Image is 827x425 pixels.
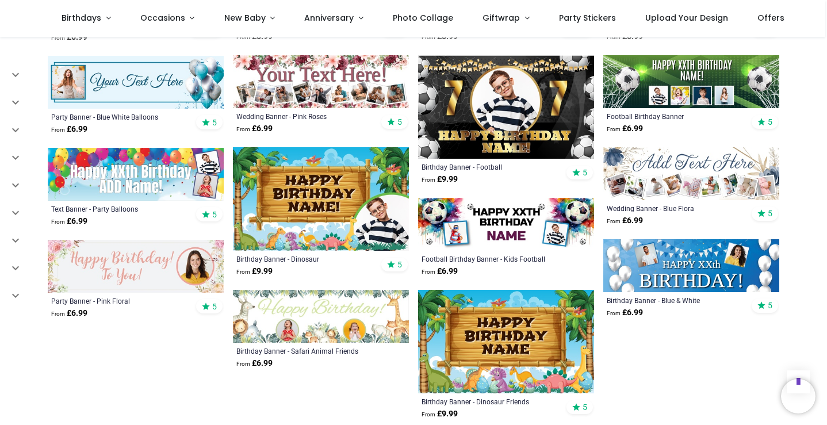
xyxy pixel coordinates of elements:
strong: £ 6.99 [51,308,87,319]
span: From [422,177,435,183]
span: 5 [212,209,217,220]
span: From [236,34,250,40]
strong: £ 6.99 [236,358,273,369]
strong: £ 6.99 [51,32,87,43]
strong: £ 6.99 [607,307,643,319]
span: 5 [397,117,402,127]
span: 5 [397,259,402,270]
a: Football Birthday Banner [607,112,742,121]
strong: £ 6.99 [236,123,273,135]
span: From [236,269,250,275]
img: Personalised Football Birthday Banner - Kids Football Party - Custom Text & 2 Photos [418,198,594,251]
span: From [236,361,250,367]
strong: £ 6.99 [607,215,643,227]
a: Birthday Banner - Football [422,162,557,171]
span: 5 [583,402,587,412]
span: 5 [212,117,217,128]
img: Personalised Birthday Backdrop Banner - Dinosaur Friends - Add Text [418,290,594,393]
strong: £ 9.99 [422,174,458,185]
span: From [236,126,250,132]
a: Party Banner - Pink Floral [51,296,186,305]
img: Personalised Happy Birthday Banner - Blue & White - Custom Age & 2 Photo Upload [603,239,779,292]
iframe: Brevo live chat [781,379,815,413]
span: 5 [212,301,217,312]
span: Anniversary [304,12,354,24]
a: Birthday Banner - Safari Animal Friends Childrens [236,346,372,355]
span: Offers [757,12,784,24]
span: Giftwrap [483,12,520,24]
img: Personalised Birthday Backdrop Banner - Football - Add Text & 1 Photo [418,55,594,159]
span: New Baby [224,12,266,24]
img: Personalised Wedding Banner - Pink Roses - Custom Text & 9 Photo Upload [233,55,409,108]
span: Party Stickers [559,12,616,24]
a: Birthday Banner - Dinosaur [236,254,372,263]
strong: £ 6.99 [51,124,87,135]
span: 5 [768,300,772,311]
strong: £ 6.99 [422,266,458,277]
a: Wedding Banner - Pink Roses [236,112,372,121]
a: Text Banner - Party Balloons [51,204,186,213]
span: Occasions [140,12,185,24]
strong: £ 6.99 [607,123,643,135]
span: From [422,269,435,275]
span: From [51,127,65,133]
img: Personalised Happy Birthday Banner - Safari Animal Friends Childrens - 2 Photo Upload [233,290,409,343]
a: Birthday Banner - Dinosaur Friends [422,397,557,406]
a: Party Banner - Blue White Balloons [51,112,186,121]
span: From [607,218,621,224]
img: Personalised Football Birthday Banner - Kids Football Goal- Custom Text & 4 Photos [603,55,779,108]
span: From [51,219,65,225]
strong: £ 9.99 [236,266,273,277]
span: 5 [583,167,587,178]
span: From [422,34,435,40]
a: Wedding Banner - Blue Flora [607,204,742,213]
span: From [607,126,621,132]
span: From [607,310,621,316]
span: From [607,34,621,40]
span: Birthdays [62,12,101,24]
img: Personalised Wedding Banner - Blue Flora - Custom Text & 9 Photo Upload [603,147,779,200]
span: From [51,35,65,41]
img: Personalised Text Banner - Party Balloons - Custom Text & 2 Photo Upload [48,148,224,201]
strong: £ 6.99 [51,216,87,227]
img: Personalised Birthday Backdrop Banner - Dinosaur - Add Text & 1 Photo [233,147,409,251]
img: Personalised Party Banner - Pink Floral - Custom Name, Text & 1 Photo Upload [48,240,224,293]
span: Photo Collage [393,12,453,24]
span: 5 [768,117,772,127]
span: Upload Your Design [645,12,728,24]
a: Birthday Banner - Blue & White [607,296,742,305]
a: Football Birthday Banner - Kids Football Party [422,254,557,263]
img: Personalised Party Banner - Blue White Balloons - Custom Text 1 Photo Upload [48,56,224,109]
strong: £ 9.99 [422,408,458,420]
span: From [51,311,65,317]
span: 5 [768,208,772,219]
span: From [422,411,435,418]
